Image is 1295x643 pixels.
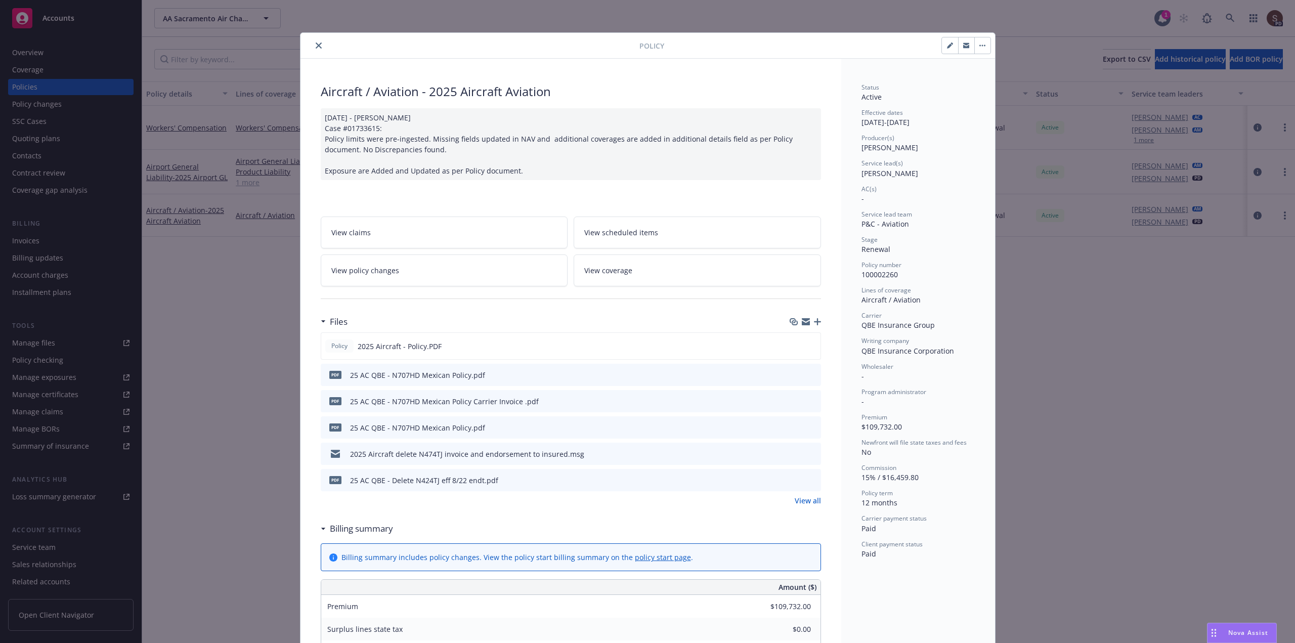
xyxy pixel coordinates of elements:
[574,254,821,286] a: View coverage
[779,582,816,592] span: Amount ($)
[861,320,935,330] span: QBE Insurance Group
[329,476,341,484] span: pdf
[321,315,348,328] div: Files
[350,449,584,459] div: 2025 Aircraft delete N474TJ invoice and endorsement to insured.msg
[861,397,864,406] span: -
[329,341,350,351] span: Policy
[808,475,817,486] button: preview file
[861,438,967,447] span: Newfront will file state taxes and fees
[350,422,485,433] div: 25 AC QBE - N707HD Mexican Policy.pdf
[791,341,799,352] button: download file
[861,286,911,294] span: Lines of coverage
[861,92,882,102] span: Active
[861,447,871,457] span: No
[861,108,975,127] div: [DATE] - [DATE]
[808,370,817,380] button: preview file
[792,422,800,433] button: download file
[861,219,909,229] span: P&C - Aviation
[861,210,912,219] span: Service lead team
[329,423,341,431] span: pdf
[861,159,903,167] span: Service lead(s)
[861,235,878,244] span: Stage
[861,143,918,152] span: [PERSON_NAME]
[795,495,821,506] a: View all
[861,549,876,559] span: Paid
[861,194,864,203] span: -
[861,413,887,421] span: Premium
[861,270,898,279] span: 100002260
[861,371,864,381] span: -
[321,83,821,100] div: Aircraft / Aviation - 2025 Aircraft Aviation
[861,489,893,497] span: Policy term
[808,449,817,459] button: preview file
[331,265,399,276] span: View policy changes
[1207,623,1277,643] button: Nova Assist
[861,134,894,142] span: Producer(s)
[321,108,821,180] div: [DATE] - [PERSON_NAME] Case #01733615: Policy limits were pre-ingested. Missing fields updated in...
[327,624,403,634] span: Surplus lines state tax
[861,524,876,533] span: Paid
[584,227,658,238] span: View scheduled items
[807,341,816,352] button: preview file
[321,254,568,286] a: View policy changes
[321,217,568,248] a: View claims
[861,295,921,305] span: Aircraft / Aviation
[584,265,632,276] span: View coverage
[330,522,393,535] h3: Billing summary
[313,39,325,52] button: close
[350,475,498,486] div: 25 AC QBE - Delete N424TJ eff 8/22 endt.pdf
[861,498,897,507] span: 12 months
[751,599,817,614] input: 0.00
[861,108,903,117] span: Effective dates
[861,168,918,178] span: [PERSON_NAME]
[861,185,877,193] span: AC(s)
[861,362,893,371] span: Wholesaler
[861,422,902,432] span: $109,732.00
[808,396,817,407] button: preview file
[861,514,927,523] span: Carrier payment status
[331,227,371,238] span: View claims
[861,311,882,320] span: Carrier
[861,346,954,356] span: QBE Insurance Corporation
[341,552,693,563] div: Billing summary includes policy changes. View the policy start billing summary on the .
[751,622,817,637] input: 0.00
[635,552,691,562] a: policy start page
[861,388,926,396] span: Program administrator
[574,217,821,248] a: View scheduled items
[792,370,800,380] button: download file
[861,463,896,472] span: Commission
[1207,623,1220,642] div: Drag to move
[329,397,341,405] span: pdf
[350,370,485,380] div: 25 AC QBE - N707HD Mexican Policy.pdf
[861,336,909,345] span: Writing company
[1228,628,1268,637] span: Nova Assist
[808,422,817,433] button: preview file
[639,40,664,51] span: Policy
[861,473,919,482] span: 15% / $16,459.80
[792,449,800,459] button: download file
[350,396,539,407] div: 25 AC QBE - N707HD Mexican Policy Carrier Invoice .pdf
[358,341,442,352] span: 2025 Aircraft - Policy.PDF
[861,540,923,548] span: Client payment status
[861,244,890,254] span: Renewal
[792,396,800,407] button: download file
[861,83,879,92] span: Status
[330,315,348,328] h3: Files
[321,522,393,535] div: Billing summary
[329,371,341,378] span: pdf
[861,261,901,269] span: Policy number
[327,602,358,611] span: Premium
[792,475,800,486] button: download file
